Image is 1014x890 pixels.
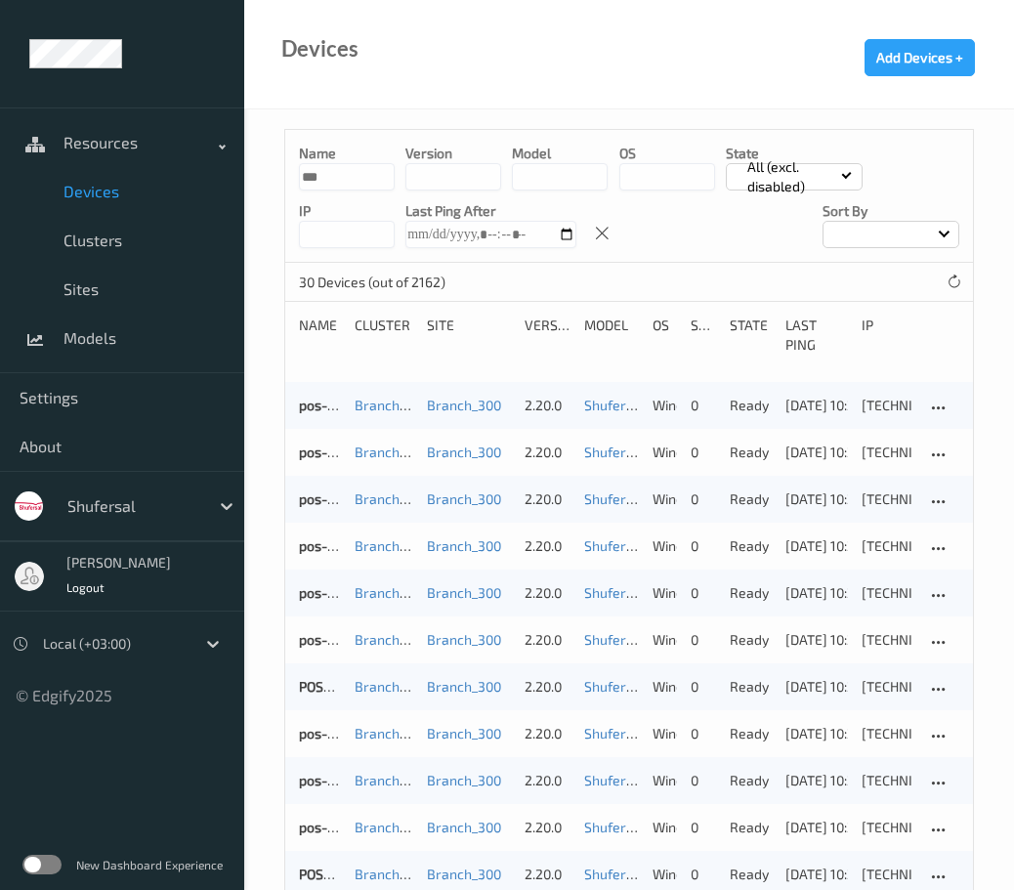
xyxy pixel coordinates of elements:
div: Site [427,316,511,355]
a: pos-300-60-CSS [299,725,401,742]
div: 2.20.0 [525,396,570,415]
a: Branch_300 [427,725,501,742]
div: [DATE] 10:22:56 [785,865,848,884]
a: Branch_300 [355,631,429,648]
p: version [405,144,501,163]
a: Branch_300 [355,397,429,413]
div: [TECHNICAL_ID] [862,818,911,837]
a: Branch_300 [427,490,501,507]
p: ready [730,771,772,790]
button: Add Devices + [865,39,975,76]
div: Last Ping [785,316,848,355]
div: [TECHNICAL_ID] [862,724,911,743]
a: Branch_300 [427,772,501,788]
div: Devices [281,39,359,59]
a: Shufersal - 1 Yesh store [DATE] 22:30 [DATE] 22:30 Auto Save [584,772,960,788]
div: 0 [691,771,716,790]
p: All (excl. disabled) [740,157,842,196]
p: Last Ping After [405,201,576,221]
a: pos-300-55-CSS [299,772,401,788]
a: Shufersal - 1 Yesh store [DATE] 22:30 [DATE] 22:30 Auto Save [584,725,960,742]
p: windows [653,443,678,462]
a: Branch_300 [427,678,501,695]
a: Branch_300 [355,490,429,507]
p: windows [653,396,678,415]
div: 2.20.0 [525,443,570,462]
p: windows [653,865,678,884]
p: Name [299,144,395,163]
div: [TECHNICAL_ID] [862,677,911,697]
p: windows [653,536,678,556]
div: [DATE] 10:22:56 [785,677,848,697]
p: ready [730,396,772,415]
a: Branch_300 [427,584,501,601]
a: Branch_300 [427,397,501,413]
p: ready [730,630,772,650]
div: 2.20.0 [525,630,570,650]
div: 2.20.0 [525,489,570,509]
p: ready [730,818,772,837]
div: ip [862,316,911,355]
a: Branch_300 [355,584,429,601]
p: ready [730,865,772,884]
p: windows [653,489,678,509]
a: Branch_300 [355,444,429,460]
p: Sort by [823,201,959,221]
div: Name [299,316,341,355]
a: Shufersal - 1 Yesh store [DATE] 22:30 [DATE] 22:30 Auto Save [584,584,960,601]
p: windows [653,677,678,697]
div: Cluster [355,316,413,355]
a: Shufersal - 1 Yesh store [DATE] 22:30 [DATE] 22:30 Auto Save [584,631,960,648]
a: Shufersal - 1 Yesh store [DATE] 22:30 [DATE] 22:30 Auto Save [584,537,960,554]
div: 0 [691,536,716,556]
p: IP [299,201,395,221]
a: Branch_300 [355,866,429,882]
div: 2.20.0 [525,818,570,837]
div: [DATE] 10:23:11 [785,771,848,790]
a: Branch_300 [427,866,501,882]
div: [TECHNICAL_ID] [862,771,911,790]
div: 0 [691,677,716,697]
div: [TECHNICAL_ID] [862,583,911,603]
a: Shufersal - 1 Yesh store [DATE] 22:30 [DATE] 22:30 Auto Save [584,397,960,413]
a: Shufersal - 1 Yesh store [DATE] 22:30 [DATE] 22:30 Auto Save [584,444,960,460]
div: [TECHNICAL_ID] [862,443,911,462]
a: Branch_300 [355,678,429,695]
a: Shufersal - 1 Yesh store [DATE] 22:30 [DATE] 22:30 Auto Save [584,819,960,835]
a: Branch_300 [355,537,429,554]
div: 0 [691,583,716,603]
a: Shufersal - 1 Yesh store [DATE] 22:30 [DATE] 22:30 Auto Save [584,490,960,507]
a: Shufersal - 1 Yesh store [DATE] 22:30 [DATE] 22:30 Auto Save [584,866,960,882]
p: ready [730,724,772,743]
div: [DATE] 10:23:15 [785,396,848,415]
p: windows [653,818,678,837]
div: [DATE] 10:22:30 [785,818,848,837]
a: Branch_300 [427,537,501,554]
div: 0 [691,489,716,509]
p: State [726,144,863,163]
p: ready [730,443,772,462]
p: OS [619,144,715,163]
p: windows [653,583,678,603]
div: [DATE] 10:23:14 [785,724,848,743]
div: 2.20.0 [525,583,570,603]
div: [DATE] 10:23:02 [785,489,848,509]
p: ready [730,583,772,603]
p: windows [653,771,678,790]
div: [TECHNICAL_ID] [862,489,911,509]
div: 0 [691,724,716,743]
a: Branch_300 [355,725,429,742]
a: Branch_300 [355,819,429,835]
a: Shufersal - 1 Yesh store [DATE] 22:30 [DATE] 22:30 Auto Save [584,678,960,695]
div: [DATE] 10:23:10 [785,583,848,603]
a: pos-300-58-CSS [299,537,402,554]
div: OS [653,316,678,355]
div: 2.20.0 [525,865,570,884]
a: pos-300-62-CSS [299,631,401,648]
p: windows [653,630,678,650]
a: Branch_300 [427,444,501,460]
div: 2.20.0 [525,771,570,790]
div: 0 [691,818,716,837]
div: [TECHNICAL_ID] [862,865,911,884]
div: [DATE] 10:22:45 [785,630,848,650]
